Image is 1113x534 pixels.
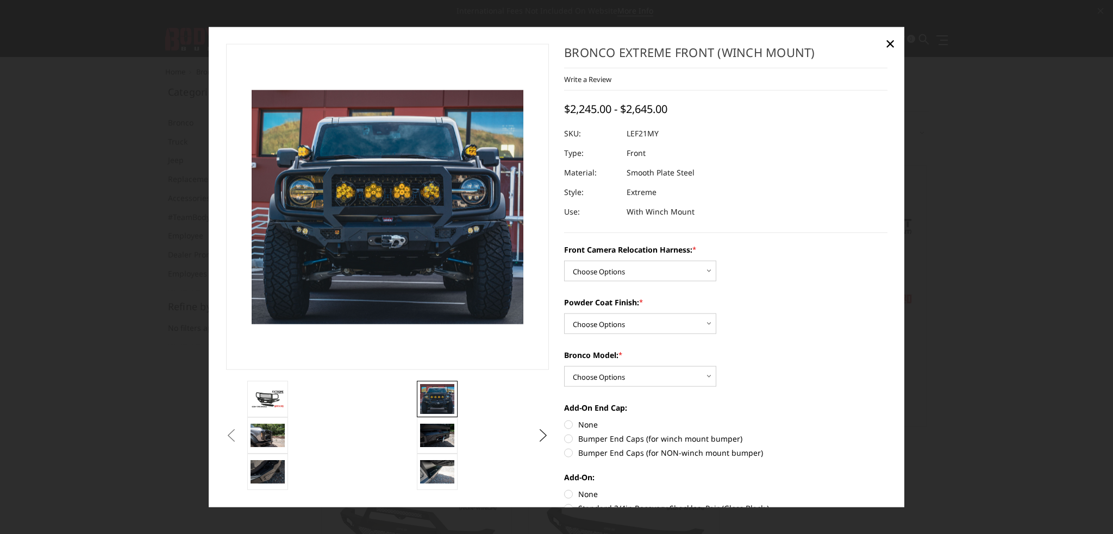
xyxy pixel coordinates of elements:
[564,163,618,183] dt: Material:
[564,349,887,361] label: Bronco Model:
[420,384,454,413] img: Bronco Extreme Front (winch mount)
[564,488,887,500] label: None
[564,44,887,68] h1: Bronco Extreme Front (winch mount)
[564,244,887,255] label: Front Camera Relocation Harness:
[564,297,887,308] label: Powder Coat Finish:
[627,183,656,202] dd: Extreme
[251,424,285,447] img: Low profile design
[564,143,618,163] dt: Type:
[564,502,887,514] label: Standard 3/4in Recovery Shackles, Pair (Gloss Black )
[564,472,887,483] label: Add-On:
[564,402,887,413] label: Add-On End Cap:
[564,124,618,143] dt: SKU:
[251,460,285,483] img: Bronco Extreme Front (winch mount)
[881,35,899,52] a: Close
[251,389,285,408] img: Bronco Extreme Front (winch mount)
[420,424,454,447] img: Fits Warn Zeon and Warn VR EVO series winches
[420,460,454,483] img: Bronco Extreme Front (winch mount)
[535,427,552,443] button: Next
[564,447,887,458] label: Bumper End Caps (for NON-winch mount bumper)
[1059,482,1113,534] iframe: Chat Widget
[226,44,549,370] a: Bronco Extreme Front (winch mount)
[252,90,523,324] img: Bronco Extreme Front (winch mount)
[564,183,618,202] dt: Style:
[627,163,695,183] dd: Smooth Plate Steel
[627,143,646,163] dd: Front
[564,202,618,222] dt: Use:
[627,124,659,143] dd: LEF21MY
[564,419,887,430] label: None
[627,202,695,222] dd: With Winch Mount
[223,427,240,443] button: Previous
[564,74,611,84] a: Write a Review
[564,433,887,444] label: Bumper End Caps (for winch mount bumper)
[885,32,895,55] span: ×
[564,102,667,116] span: $2,245.00 - $2,645.00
